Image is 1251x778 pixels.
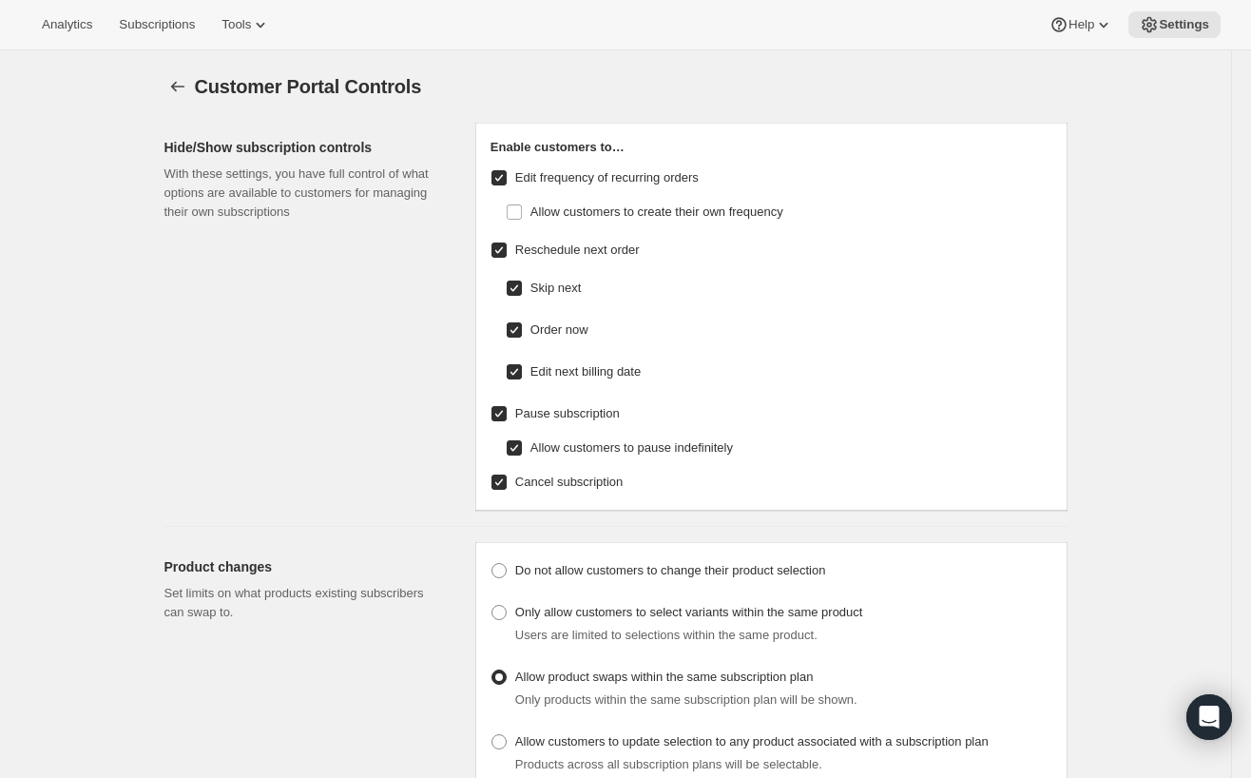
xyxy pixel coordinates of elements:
[515,628,818,642] span: Users are limited to selections within the same product.
[530,281,581,295] span: Skip next
[515,757,822,771] span: Products across all subscription plans will be selectable.
[1186,694,1232,740] div: Open Intercom Messenger
[42,17,92,32] span: Analytics
[221,17,251,32] span: Tools
[515,605,863,619] span: Only allow customers to select variants within the same product
[1038,11,1125,38] button: Help
[30,11,104,38] button: Analytics
[515,670,814,684] span: Allow product swaps within the same subscription plan
[164,73,191,100] button: Settings
[515,475,623,489] span: Cancel subscription
[530,440,733,455] span: Allow customers to pause indefinitely
[164,557,445,576] h2: Product changes
[119,17,195,32] span: Subscriptions
[164,165,445,222] p: With these settings, you have full control of what options are available to customers for managin...
[164,584,445,622] p: Set limits on what products existing subscribers can swap to.
[515,243,640,257] span: Reschedule next order
[1159,17,1209,32] span: Settings
[530,364,641,379] span: Edit next billing date
[515,170,699,185] span: Edit frequency of recurring orders
[1128,11,1221,38] button: Settings
[491,138,1052,157] h2: Enable customers to…
[164,138,445,157] h2: Hide/Show subscription controls
[515,692,857,707] span: Only products within the same subscription plan will be shown.
[107,11,206,38] button: Subscriptions
[195,76,422,97] span: Customer Portal Controls
[515,406,620,420] span: Pause subscription
[530,204,783,219] span: Allow customers to create their own frequency
[210,11,281,38] button: Tools
[1068,17,1094,32] span: Help
[530,322,588,337] span: Order now
[515,734,989,749] span: Allow customers to update selection to any product associated with a subscription plan
[515,563,826,577] span: Do not allow customers to change their product selection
